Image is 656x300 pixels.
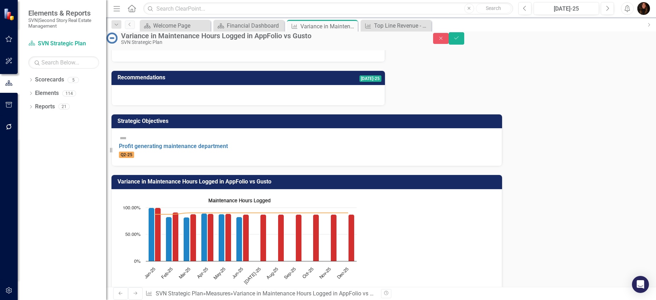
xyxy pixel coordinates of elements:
[145,290,376,298] div: » »
[28,9,99,17] span: Elements & Reports
[123,285,133,295] button: View chart menu, Maintenance Hours Logged
[349,214,355,261] path: Dec-25, 87.205. YTD Actual.
[28,40,99,48] a: SVN Strategic Plan
[374,21,430,30] div: Top Line Revenue - PM
[35,89,59,97] a: Elements
[134,259,140,264] text: 0%
[119,152,134,158] span: Q2-25
[206,290,230,297] a: Measures
[486,5,501,11] span: Search
[319,267,332,280] text: Nov-25
[190,214,196,261] path: Mar-25, 87.89333333. YTD Actual.
[123,206,140,210] text: 100.00%
[313,214,319,261] path: Oct-25, 87.205. YTD Actual.
[143,2,513,15] input: Search ClearPoint...
[153,21,209,30] div: Welcome Page
[155,208,161,261] path: Jan-25, 99.54. YTD Actual.
[149,208,349,261] g: Actual, series 1 of 3. Bar series with 12 bars.
[225,214,231,261] path: May-25, 88.152. YTD Actual.
[260,214,266,261] path: Jul-25, 87.205. YTD Actual.
[208,198,271,204] text: Maintenance Hours Logged
[296,214,302,261] path: Sep-25, 87.205. YTD Actual.
[213,267,227,281] text: May-25
[3,7,16,21] img: ClearPoint Strategy
[336,267,350,280] text: Dec-25
[184,217,190,261] path: Mar-25, 81.47. Actual.
[121,32,419,40] div: Variance in Maintenance Hours Logged in AppFolio vs Gusto
[227,21,282,30] div: Financial Dashboard
[106,32,117,44] img: No Information
[201,213,207,261] path: Apr-25, 89.37. Actual.
[166,217,172,261] path: Feb-25, 82.67. Actual.
[117,179,499,185] h3: Variance in Maintenance Hours Logged in AppFolio vs Gusto
[359,75,382,82] span: [DATE]-25
[476,4,511,13] button: Search
[62,90,76,96] div: 114
[219,214,225,261] path: May-25, 87.71. Actual.
[266,267,279,280] text: Aug-25
[302,267,315,279] text: Oct-25
[196,267,209,279] text: Apr-25
[632,276,649,293] div: Open Intercom Messenger
[35,103,55,111] a: Reports
[125,232,140,237] text: 50.00%
[536,5,597,13] div: [DATE]-25
[149,208,155,261] path: Jan-25, 99.54. Actual.
[233,290,385,297] div: Variance in Maintenance Hours Logged in AppFolio vs Gusto
[278,214,284,261] path: Aug-25, 87.205. YTD Actual.
[58,104,70,110] div: 21
[68,77,79,83] div: 5
[215,21,282,30] a: Financial Dashboard
[178,267,191,280] text: Mar-25
[119,143,228,149] a: Profit generating maintenance department
[637,2,650,15] img: Jill Allen
[243,267,262,285] text: [DATE]-25
[121,40,419,45] div: SVN Strategic Plan
[35,76,64,84] a: Scorecards
[28,56,99,69] input: Search Below...
[362,21,430,30] a: Top Line Revenue - PM
[243,214,249,261] path: Jun-25, 87.205. YTD Actual.
[28,17,99,29] small: SVN|Second Story Real Estate Management
[331,214,337,261] path: Nov-25, 87.205. YTD Actual.
[119,134,127,142] img: Not Defined
[231,267,244,279] text: Jun-25
[173,212,179,261] path: Feb-25, 91.105. YTD Actual.
[144,267,156,279] text: Jan-25
[156,290,203,297] a: SVN Strategic Plan
[161,267,174,280] text: Feb-25
[236,217,242,261] path: Jun-25, 82.47. Actual.
[300,22,356,31] div: Variance in Maintenance Hours Logged in AppFolio vs Gusto
[283,267,297,280] text: Sep-25
[117,74,298,81] h3: Recommendations
[142,21,209,30] a: Welcome Page
[208,214,214,261] path: Apr-25, 88.2625. YTD Actual.
[155,208,355,261] g: YTD Actual, series 3 of 3. Bar series with 12 bars.
[534,2,599,15] button: [DATE]-25
[117,118,499,124] h3: Strategic Objectives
